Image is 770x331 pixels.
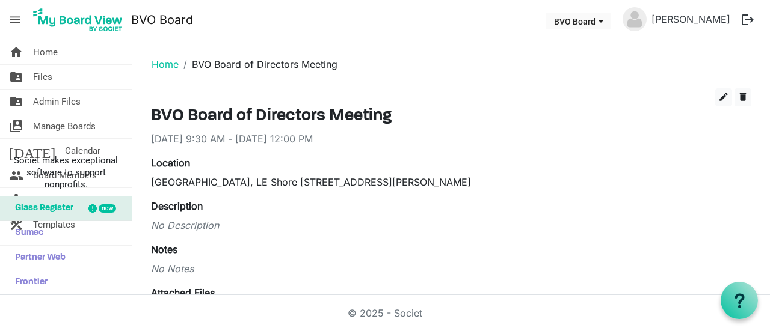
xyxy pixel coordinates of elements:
[151,156,190,170] label: Location
[735,7,760,32] button: logout
[4,8,26,31] span: menu
[151,175,751,189] div: [GEOGRAPHIC_DATA], LE Shore [STREET_ADDRESS][PERSON_NAME]
[546,13,611,29] button: BVO Board dropdownbutton
[33,114,96,138] span: Manage Boards
[735,88,751,106] button: delete
[9,196,73,220] span: Glass Register
[151,242,177,257] label: Notes
[131,8,193,32] a: BVO Board
[151,261,751,276] div: No Notes
[9,114,23,138] span: switch_account
[9,270,48,294] span: Frontier
[9,65,23,89] span: folder_shared
[151,285,215,300] label: Attached Files
[29,5,126,35] img: My Board View Logo
[33,90,81,114] span: Admin Files
[179,57,337,71] li: BVO Board of Directors Meeting
[65,139,100,163] span: Calendar
[738,91,748,102] span: delete
[348,307,422,319] a: © 2025 - Societ
[5,154,126,190] span: Societ makes exceptional software to support nonprofits.
[151,132,751,146] div: [DATE] 9:30 AM - [DATE] 12:00 PM
[151,218,751,232] div: No Description
[623,7,647,31] img: no-profile-picture.svg
[715,88,732,106] button: edit
[9,139,55,163] span: [DATE]
[33,40,58,64] span: Home
[99,204,116,213] div: new
[151,106,751,127] h3: BVO Board of Directors Meeting
[9,246,66,270] span: Partner Web
[647,7,735,31] a: [PERSON_NAME]
[718,91,729,102] span: edit
[33,65,52,89] span: Files
[9,40,23,64] span: home
[9,90,23,114] span: folder_shared
[29,5,131,35] a: My Board View Logo
[152,58,179,70] a: Home
[151,199,203,213] label: Description
[9,221,43,245] span: Sumac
